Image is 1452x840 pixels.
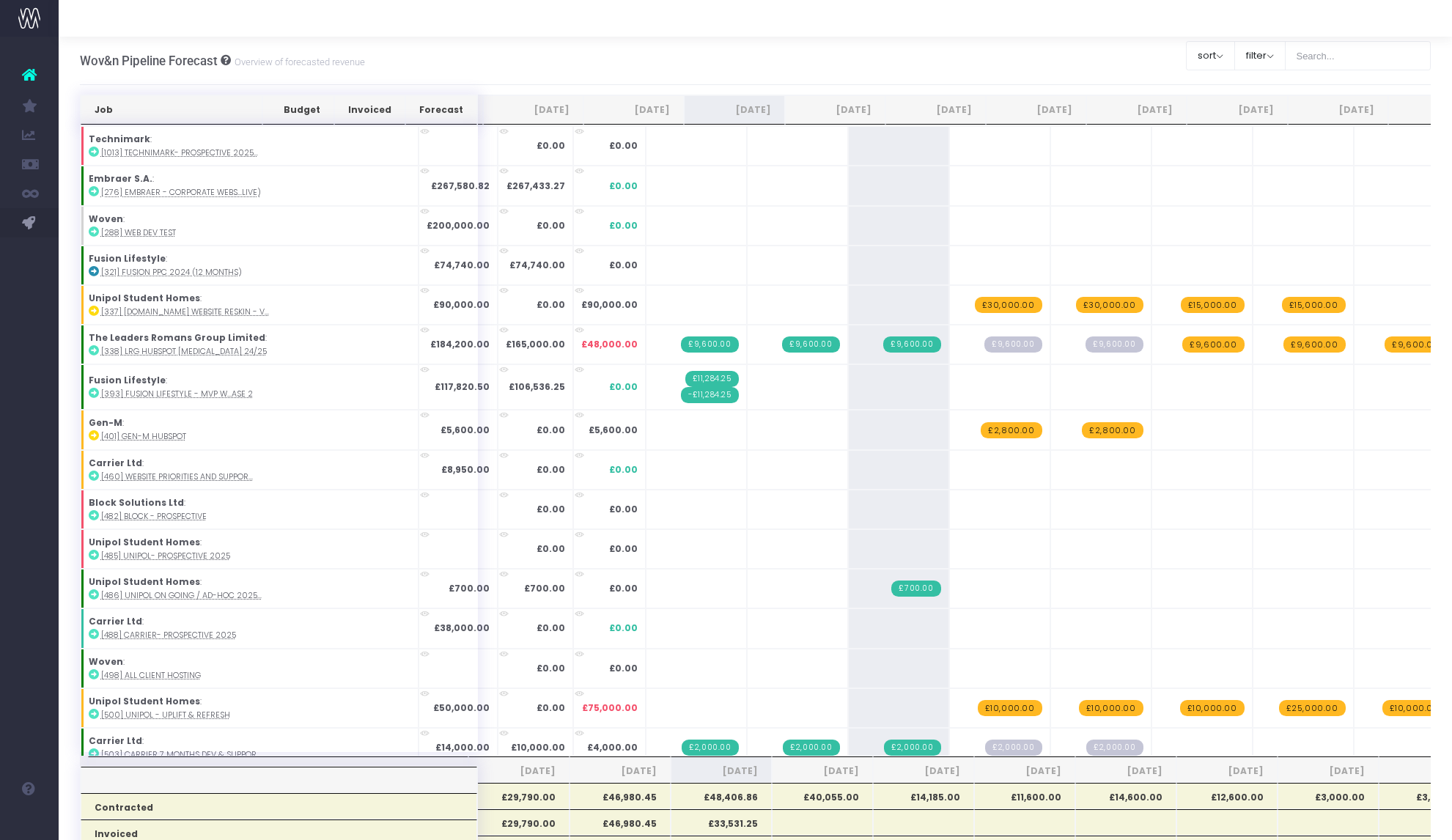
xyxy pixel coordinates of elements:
[887,765,960,778] span: [DATE]
[441,463,490,476] strong: £8,950.00
[101,550,230,561] abbr: [485] Unipol- Prospective 2025
[1382,700,1447,716] span: wayahead Revenue Forecast Item
[609,380,638,394] span: £0.00
[1385,336,1446,353] span: wayahead Revenue Forecast Item
[885,95,986,125] th: Nov 25: activate to sort column ascending
[884,740,940,756] span: Streamtime Invoice: 782 – [503] carrier 7 months dev & support
[101,511,207,522] abbr: [482] Block - Prospective
[873,783,974,809] th: £14,185.00
[101,431,186,442] abbr: [401] Gen-M HubSpot
[1181,297,1245,313] span: wayahead Revenue Forecast Item
[609,662,638,675] span: £0.00
[682,740,738,756] span: Streamtime Invoice: 763 – [503] carrier 7 months dev & support
[671,809,772,836] th: £33,531.25
[581,298,638,312] span: £90,000.00
[985,740,1042,756] span: Streamtime Draft Invoice: null – [503] carrier 7 months dev & support
[537,424,565,436] strong: £0.00
[609,139,638,152] span: £0.00
[1285,41,1431,70] input: Search...
[974,783,1075,809] th: £11,600.00
[81,246,419,285] td: :
[537,622,565,634] strong: £0.00
[609,463,638,476] span: £0.00
[81,95,263,125] th: Job: activate to sort column ascending
[81,688,419,728] td: :
[891,581,940,597] span: Streamtime Invoice: 776 – [486] Unipol on going / ad-hoc 2025
[506,338,565,350] strong: £165,000.00
[681,387,739,403] span: Streamtime Invoice: 744 – [393] Fusion Lifestyle - MVP Web Development phase 2
[101,267,242,278] abbr: [321] Fusion PPC 2024 (12 months)
[537,463,565,476] strong: £0.00
[1190,765,1264,778] span: [DATE]
[101,306,269,317] abbr: [337] Unipol.org website reskin - V2
[1234,41,1286,70] button: filter
[441,424,490,436] strong: £5,600.00
[101,749,261,760] abbr: [503] carrier 7 months dev & support
[685,765,758,778] span: [DATE]
[1082,422,1143,438] span: wayahead Revenue Forecast Item
[89,655,123,668] strong: Woven
[89,252,166,265] strong: Fusion Lifestyle
[262,95,334,125] th: Budget
[1291,765,1365,778] span: [DATE]
[405,95,477,125] th: Forecast
[583,765,657,778] span: [DATE]
[978,700,1042,716] span: wayahead Revenue Forecast Item
[570,783,671,809] th: £46,980.45
[583,95,684,125] th: Aug 25: activate to sort column ascending
[81,450,419,490] td: :
[89,457,142,469] strong: Carrier Ltd
[975,297,1042,313] span: wayahead Revenue Forecast Item
[1086,95,1187,125] th: Jan 26: activate to sort column ascending
[89,213,123,225] strong: Woven
[81,569,419,608] td: :
[231,54,365,68] small: Overview of forecasted revenue
[981,422,1042,438] span: wayahead Revenue Forecast Item
[81,529,419,569] td: :
[671,783,772,809] th: £48,406.86
[1086,336,1143,353] span: Streamtime Draft Invoice: null – [338] LRG HubSpot retainer 24/25
[1288,95,1388,125] th: Mar 26: activate to sort column ascending
[609,622,638,635] span: £0.00
[1079,700,1143,716] span: wayahead Revenue Forecast Item
[1176,783,1278,809] th: £12,600.00
[80,54,218,68] span: Wov&n Pipeline Forecast
[1279,700,1346,716] span: wayahead Revenue Forecast Item
[431,180,490,192] strong: £267,580.82
[89,133,150,145] strong: Technimark
[1075,783,1176,809] th: £14,600.00
[81,728,419,767] td: :
[81,285,419,325] td: :
[101,346,267,357] abbr: [338] LRG HubSpot retainer 24/25
[427,219,490,232] strong: £200,000.00
[89,374,166,386] strong: Fusion Lifestyle
[537,139,565,152] strong: £0.00
[609,582,638,595] span: £0.00
[681,336,738,353] span: Streamtime Invoice: 757 – [338] LRG HubSpot retainer 24/25
[101,710,230,721] abbr: [500] Unipol - Uplift & Refresh
[984,336,1042,353] span: Streamtime Draft Invoice: null – [338] LRG HubSpot retainer 24/25
[883,336,940,353] span: Streamtime Invoice: 774 – [338] LRG HubSpot retainer 24/25
[511,741,565,754] strong: £10,000.00
[89,331,265,344] strong: The Leaders Romans Group Limited
[609,219,638,232] span: £0.00
[609,542,638,556] span: £0.00
[433,298,490,311] strong: £90,000.00
[986,95,1086,125] th: Dec 25: activate to sort column ascending
[685,371,739,387] span: Streamtime Invoice: 574 – [393] Fusion Lifestyle - MVP Web Development phase 2
[81,364,419,410] td: :
[570,809,671,836] th: £46,980.45
[81,608,419,648] td: :
[468,809,570,836] th: £29,790.00
[609,180,638,193] span: £0.00
[537,662,565,674] strong: £0.00
[434,622,490,634] strong: £38,000.00
[772,783,873,809] th: £40,055.00
[506,180,565,192] strong: £267,433.27
[334,95,405,125] th: Invoiced
[101,630,236,641] abbr: [488] Carrier- Prospective 2025
[537,298,565,311] strong: £0.00
[101,187,261,198] abbr: [276] Embraer - Corporate website project (live)
[433,701,490,714] strong: £50,000.00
